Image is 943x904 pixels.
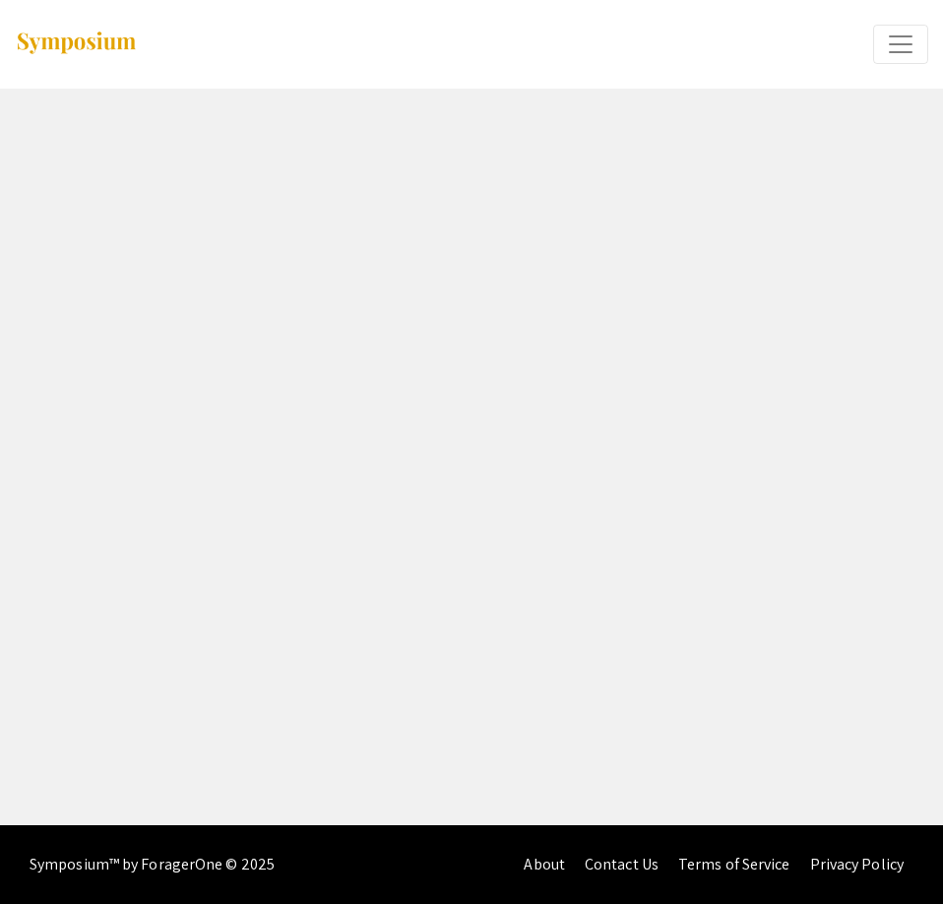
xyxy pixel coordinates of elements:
a: Privacy Policy [810,854,904,874]
div: Symposium™ by ForagerOne © 2025 [30,825,275,904]
button: Expand or Collapse Menu [873,25,928,64]
a: About [524,854,565,874]
a: Contact Us [585,854,659,874]
a: Terms of Service [678,854,790,874]
img: Symposium by ForagerOne [15,31,138,57]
